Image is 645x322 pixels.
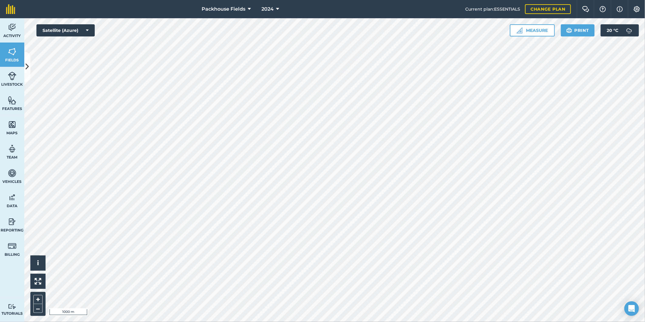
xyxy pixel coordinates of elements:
span: 20 ° C [607,24,618,36]
button: Satellite (Azure) [36,24,95,36]
img: Two speech bubbles overlapping with the left bubble in the forefront [582,6,589,12]
img: Four arrows, one pointing top left, one top right, one bottom right and the last bottom left [35,278,41,285]
span: i [37,259,39,267]
div: Open Intercom Messenger [624,301,639,316]
img: Ruler icon [517,27,523,33]
img: svg+xml;base64,PD94bWwgdmVyc2lvbj0iMS4wIiBlbmNvZGluZz0idXRmLTgiPz4KPCEtLSBHZW5lcmF0b3I6IEFkb2JlIE... [8,144,16,153]
img: svg+xml;base64,PD94bWwgdmVyc2lvbj0iMS4wIiBlbmNvZGluZz0idXRmLTgiPz4KPCEtLSBHZW5lcmF0b3I6IEFkb2JlIE... [8,217,16,226]
span: Packhouse Fields [202,5,245,13]
a: Change plan [525,4,571,14]
button: – [33,304,43,313]
img: fieldmargin Logo [6,4,15,14]
img: svg+xml;base64,PHN2ZyB4bWxucz0iaHR0cDovL3d3dy53My5vcmcvMjAwMC9zdmciIHdpZHRoPSIxOSIgaGVpZ2h0PSIyNC... [566,27,572,34]
button: i [30,255,46,271]
span: Current plan : ESSENTIALS [465,6,520,12]
button: Measure [510,24,555,36]
img: svg+xml;base64,PD94bWwgdmVyc2lvbj0iMS4wIiBlbmNvZGluZz0idXRmLTgiPz4KPCEtLSBHZW5lcmF0b3I6IEFkb2JlIE... [8,71,16,80]
button: 20 °C [601,24,639,36]
button: Print [561,24,595,36]
img: svg+xml;base64,PD94bWwgdmVyc2lvbj0iMS4wIiBlbmNvZGluZz0idXRmLTgiPz4KPCEtLSBHZW5lcmF0b3I6IEFkb2JlIE... [8,241,16,251]
img: svg+xml;base64,PD94bWwgdmVyc2lvbj0iMS4wIiBlbmNvZGluZz0idXRmLTgiPz4KPCEtLSBHZW5lcmF0b3I6IEFkb2JlIE... [623,24,635,36]
img: A question mark icon [599,6,606,12]
img: svg+xml;base64,PD94bWwgdmVyc2lvbj0iMS4wIiBlbmNvZGluZz0idXRmLTgiPz4KPCEtLSBHZW5lcmF0b3I6IEFkb2JlIE... [8,23,16,32]
img: svg+xml;base64,PD94bWwgdmVyc2lvbj0iMS4wIiBlbmNvZGluZz0idXRmLTgiPz4KPCEtLSBHZW5lcmF0b3I6IEFkb2JlIE... [8,304,16,310]
img: svg+xml;base64,PD94bWwgdmVyc2lvbj0iMS4wIiBlbmNvZGluZz0idXRmLTgiPz4KPCEtLSBHZW5lcmF0b3I6IEFkb2JlIE... [8,169,16,178]
span: 2024 [261,5,274,13]
img: svg+xml;base64,PHN2ZyB4bWxucz0iaHR0cDovL3d3dy53My5vcmcvMjAwMC9zdmciIHdpZHRoPSI1NiIgaGVpZ2h0PSI2MC... [8,120,16,129]
button: + [33,295,43,304]
img: svg+xml;base64,PHN2ZyB4bWxucz0iaHR0cDovL3d3dy53My5vcmcvMjAwMC9zdmciIHdpZHRoPSI1NiIgaGVpZ2h0PSI2MC... [8,47,16,56]
img: A cog icon [633,6,640,12]
img: svg+xml;base64,PD94bWwgdmVyc2lvbj0iMS4wIiBlbmNvZGluZz0idXRmLTgiPz4KPCEtLSBHZW5lcmF0b3I6IEFkb2JlIE... [8,193,16,202]
img: svg+xml;base64,PHN2ZyB4bWxucz0iaHR0cDovL3d3dy53My5vcmcvMjAwMC9zdmciIHdpZHRoPSIxNyIgaGVpZ2h0PSIxNy... [617,5,623,13]
img: svg+xml;base64,PHN2ZyB4bWxucz0iaHR0cDovL3d3dy53My5vcmcvMjAwMC9zdmciIHdpZHRoPSI1NiIgaGVpZ2h0PSI2MC... [8,96,16,105]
